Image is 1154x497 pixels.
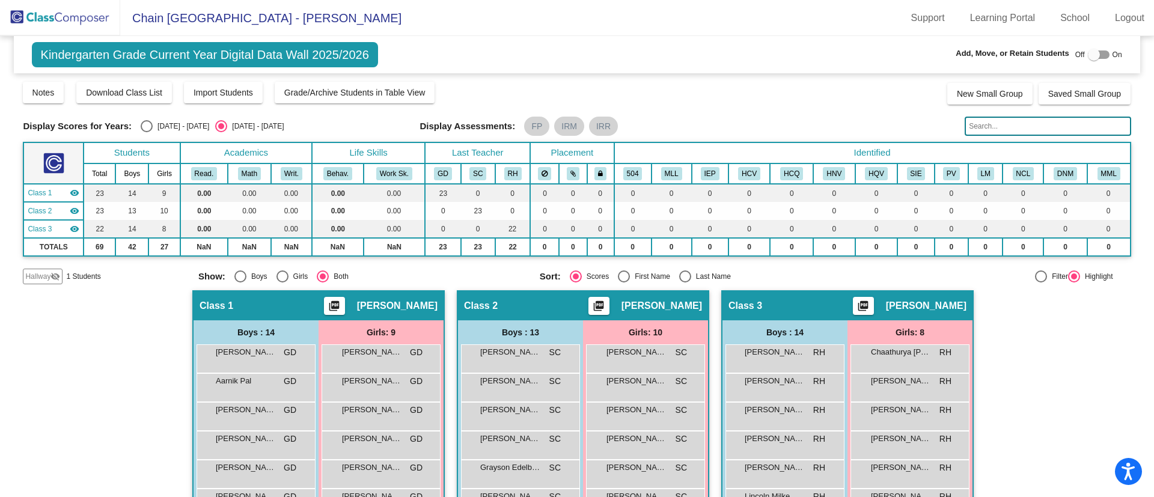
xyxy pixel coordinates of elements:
[180,238,228,256] td: NaN
[312,142,425,163] th: Life Skills
[198,270,531,282] mat-radio-group: Select an option
[897,238,934,256] td: 0
[141,120,284,132] mat-radio-group: Select an option
[28,206,52,216] span: Class 2
[198,271,225,282] span: Show:
[23,202,84,220] td: Samantha Connors - No Class Name
[614,142,1131,163] th: Identified
[495,220,530,238] td: 22
[1113,49,1122,60] span: On
[559,163,587,184] th: Keep with students
[865,167,888,180] button: HQV
[965,117,1131,136] input: Search...
[23,121,132,132] span: Display Scores for Years:
[606,462,667,474] span: [PERSON_NAME]
[897,184,934,202] td: 0
[530,163,559,184] th: Keep away students
[886,300,966,312] span: [PERSON_NAME]
[691,271,731,282] div: Last Name
[84,220,115,238] td: 22
[227,121,284,132] div: [DATE] - [DATE]
[530,202,559,220] td: 0
[1105,8,1154,28] a: Logout
[588,297,609,315] button: Print Students Details
[770,220,813,238] td: 0
[587,184,614,202] td: 0
[23,220,84,238] td: Rita Humphries - No Class Name
[312,220,364,238] td: 0.00
[652,184,692,202] td: 0
[587,163,614,184] th: Keep with teacher
[180,184,228,202] td: 0.00
[530,184,559,202] td: 0
[194,320,319,344] div: Boys : 14
[549,433,561,445] span: SC
[559,184,587,202] td: 0
[410,404,423,416] span: GD
[200,300,233,312] span: Class 1
[50,272,60,281] mat-icon: visibility_off
[530,238,559,256] td: 0
[614,202,652,220] td: 0
[364,202,426,220] td: 0.00
[425,142,530,163] th: Last Teacher
[461,238,495,256] td: 23
[813,462,825,474] span: RH
[1047,271,1068,282] div: Filter
[115,220,148,238] td: 14
[939,404,951,416] span: RH
[1075,49,1085,60] span: Off
[410,346,423,359] span: GD
[1087,163,1131,184] th: Monitored ML
[968,184,1003,202] td: 0
[32,88,55,97] span: Notes
[813,346,825,359] span: RH
[728,184,771,202] td: 0
[676,433,687,445] span: SC
[275,82,435,103] button: Grade/Archive Students in Table View
[540,271,561,282] span: Sort:
[692,238,728,256] td: 0
[504,167,522,180] button: RH
[23,238,84,256] td: TOTALS
[425,184,460,202] td: 23
[495,202,530,220] td: 0
[549,404,561,416] span: SC
[745,346,805,358] span: [PERSON_NAME]
[871,404,931,416] span: [PERSON_NAME]
[583,320,708,344] div: Girls: 10
[1087,220,1131,238] td: 0
[284,346,296,359] span: GD
[745,433,805,445] span: [PERSON_NAME]
[871,462,931,474] span: [PERSON_NAME]
[342,404,402,416] span: [PERSON_NAME]
[25,271,50,282] span: Hallway
[614,238,652,256] td: 0
[271,202,312,220] td: 0.00
[621,300,702,312] span: [PERSON_NAME]
[549,462,561,474] span: SC
[312,202,364,220] td: 0.00
[1054,167,1077,180] button: DNM
[947,83,1033,105] button: New Small Group
[153,121,209,132] div: [DATE] - [DATE]
[115,163,148,184] th: Boys
[1048,89,1121,99] span: Saved Small Group
[191,167,218,180] button: Read.
[495,163,530,184] th: Rita Humphries
[606,433,667,445] span: [PERSON_NAME]
[559,202,587,220] td: 0
[216,346,276,358] span: [PERSON_NAME]
[722,320,847,344] div: Boys : 14
[410,462,423,474] span: GD
[692,202,728,220] td: 0
[495,184,530,202] td: 0
[1087,238,1131,256] td: 0
[780,167,803,180] button: HCQ
[66,271,100,282] span: 1 Students
[813,163,855,184] th: Hi Cap - Non-Verbal Qualification
[1043,163,1087,184] th: Do Not Move
[469,167,486,180] button: SC
[425,238,460,256] td: 23
[956,47,1069,59] span: Add, Move, or Retain Students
